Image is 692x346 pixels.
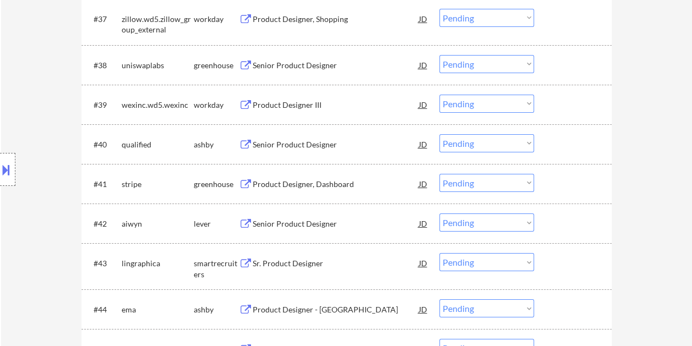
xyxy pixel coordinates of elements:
[418,213,429,233] div: JD
[418,174,429,194] div: JD
[194,139,239,150] div: ashby
[253,139,419,150] div: Senior Product Designer
[418,253,429,273] div: JD
[418,95,429,114] div: JD
[253,179,419,190] div: Product Designer, Dashboard
[194,258,239,279] div: smartrecruiters
[194,100,239,111] div: workday
[253,258,419,269] div: Sr. Product Designer
[122,14,194,35] div: zillow.wd5.zillow_group_external
[194,14,239,25] div: workday
[418,9,429,29] div: JD
[253,14,419,25] div: Product Designer, Shopping
[253,60,419,71] div: Senior Product Designer
[122,304,194,315] div: ema
[94,60,113,71] div: #38
[418,134,429,154] div: JD
[253,218,419,229] div: Senior Product Designer
[94,304,113,315] div: #44
[194,60,239,71] div: greenhouse
[194,179,239,190] div: greenhouse
[194,218,239,229] div: lever
[253,304,419,315] div: Product Designer - [GEOGRAPHIC_DATA]
[122,60,194,71] div: uniswaplabs
[194,304,239,315] div: ashby
[418,55,429,75] div: JD
[253,100,419,111] div: Product Designer III
[418,299,429,319] div: JD
[94,14,113,25] div: #37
